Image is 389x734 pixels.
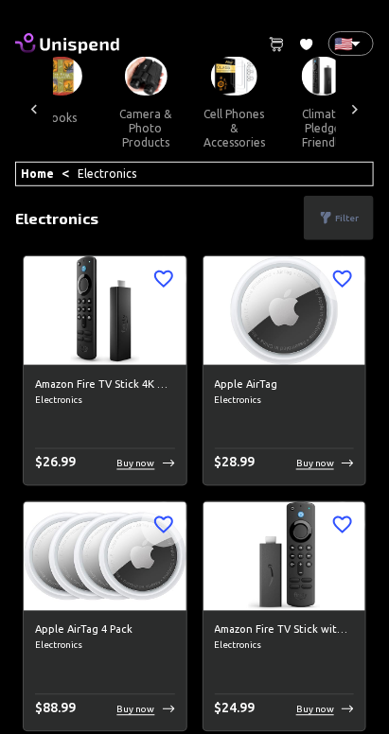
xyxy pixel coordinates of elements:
[78,167,136,180] a: Electronics
[40,57,82,96] img: Books
[215,455,256,470] span: $ 28.99
[334,32,344,55] p: 🇺🇸
[215,622,355,639] h6: Amazon Fire TV Stick with Alexa Voice Remote (includes TV controls), free &amp; live TV without c...
[215,701,256,716] span: $ 24.99
[203,256,366,364] img: Apple AirTag image
[296,457,334,471] p: Buy now
[117,457,155,471] p: Buy now
[18,96,103,141] button: books
[35,393,175,408] span: Electronics
[35,376,175,393] h6: Amazon Fire TV Stick 4K Max streaming device, Wi-Fi 6, Alexa Voice Remote (includes TV controls)
[125,57,168,96] img: Camera & Photo Products
[188,96,280,161] button: cell phones & accessories
[211,57,257,96] img: Cell Phones & Accessories
[103,96,188,161] button: camera & photo products
[296,703,334,717] p: Buy now
[24,502,186,610] img: Apple AirTag 4 Pack image
[35,455,76,470] span: $ 26.99
[215,376,355,393] h6: Apple AirTag
[215,393,355,408] span: Electronics
[35,701,76,716] span: $ 88.99
[280,96,365,161] button: climate pledge friendly
[302,57,345,96] img: Climate Pledge Friendly
[15,162,374,186] div: <
[328,31,374,56] div: 🇺🇸
[21,167,54,180] a: Home
[15,207,98,230] p: Electronics
[117,703,155,717] p: Buy now
[35,638,175,654] span: Electronics
[35,622,175,639] h6: Apple AirTag 4 Pack
[203,502,366,610] img: Amazon Fire TV Stick with Alexa Voice Remote (includes TV controls), free &amp; live TV without c...
[215,638,355,654] span: Electronics
[24,256,186,364] img: Amazon Fire TV Stick 4K Max streaming device, Wi-Fi 6, Alexa Voice Remote (includes TV controls) ...
[335,211,359,225] p: Filter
